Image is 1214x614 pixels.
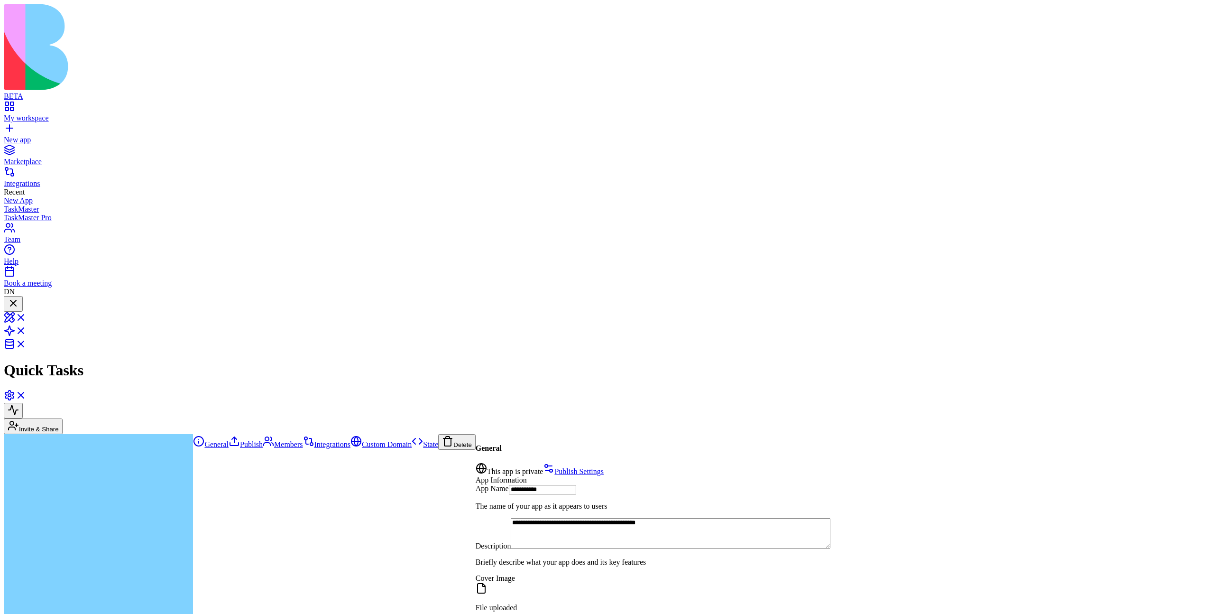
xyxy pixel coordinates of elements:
[4,4,385,90] img: logo
[4,149,1210,166] a: Marketplace
[4,214,1210,222] a: TaskMaster Pro
[4,257,1210,266] div: Help
[4,227,1210,244] a: Team
[4,288,15,296] span: DN
[4,158,1210,166] div: Marketplace
[4,127,1210,144] a: New app
[4,196,1210,205] a: New App
[4,92,1210,101] div: BETA
[4,188,25,196] span: Recent
[4,279,1210,288] div: Book a meeting
[4,205,1210,214] a: TaskMaster
[4,249,1210,266] a: Help
[4,419,63,434] button: Invite & Share
[4,84,1210,101] a: BETA
[4,362,1210,379] h1: Quick Tasks
[4,270,1210,288] a: Book a meeting
[4,114,1210,122] div: My workspace
[4,179,1210,188] div: Integrations
[4,171,1210,188] a: Integrations
[4,235,1210,244] div: Team
[4,105,1210,122] a: My workspace
[4,136,1210,144] div: New app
